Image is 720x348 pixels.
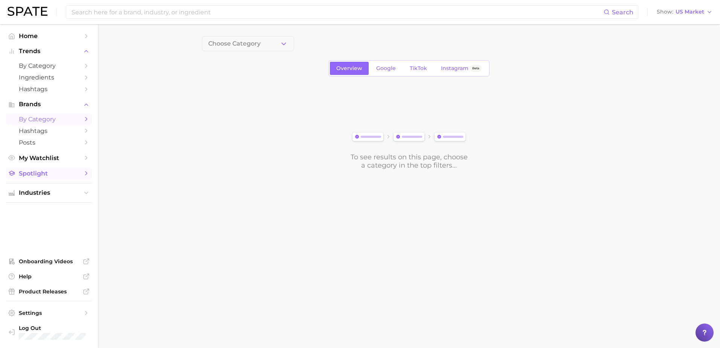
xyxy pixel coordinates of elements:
a: TikTok [403,62,433,75]
img: SPATE [8,7,47,16]
span: My Watchlist [19,154,79,162]
span: Google [376,65,396,72]
a: by Category [6,60,92,72]
a: Spotlight [6,168,92,179]
span: Help [19,273,79,280]
button: ShowUS Market [655,7,714,17]
span: Industries [19,189,79,196]
a: by Category [6,113,92,125]
span: Search [612,9,633,16]
a: Hashtags [6,125,92,137]
a: Log out. Currently logged in with e-mail christine.kappner@mane.com. [6,322,92,342]
span: Ingredients [19,74,79,81]
span: by Category [19,62,79,69]
input: Search here for a brand, industry, or ingredient [71,6,604,18]
a: Hashtags [6,83,92,95]
span: Trends [19,48,79,55]
button: Brands [6,99,92,110]
span: Product Releases [19,288,79,295]
a: Google [370,62,402,75]
span: Posts [19,139,79,146]
span: Log Out [19,325,99,331]
span: US Market [676,10,704,14]
span: Spotlight [19,170,79,177]
button: Choose Category [202,36,294,51]
button: Trends [6,46,92,57]
a: Posts [6,137,92,148]
a: Product Releases [6,286,92,297]
span: Settings [19,310,79,316]
span: Hashtags [19,127,79,134]
a: Overview [330,62,369,75]
span: Overview [336,65,362,72]
span: Home [19,32,79,40]
div: To see results on this page, choose a category in the top filters... [350,153,468,169]
a: Settings [6,307,92,319]
span: Show [657,10,673,14]
a: My Watchlist [6,152,92,164]
a: Help [6,271,92,282]
span: Onboarding Videos [19,258,79,265]
span: Brands [19,101,79,108]
span: by Category [19,116,79,123]
a: Ingredients [6,72,92,83]
a: Onboarding Videos [6,256,92,267]
a: InstagramBeta [435,62,488,75]
button: Industries [6,187,92,198]
span: Beta [472,65,479,72]
span: Hashtags [19,85,79,93]
span: Instagram [441,65,468,72]
span: Choose Category [208,40,261,47]
span: TikTok [410,65,427,72]
a: Home [6,30,92,42]
img: svg%3e [350,131,468,144]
